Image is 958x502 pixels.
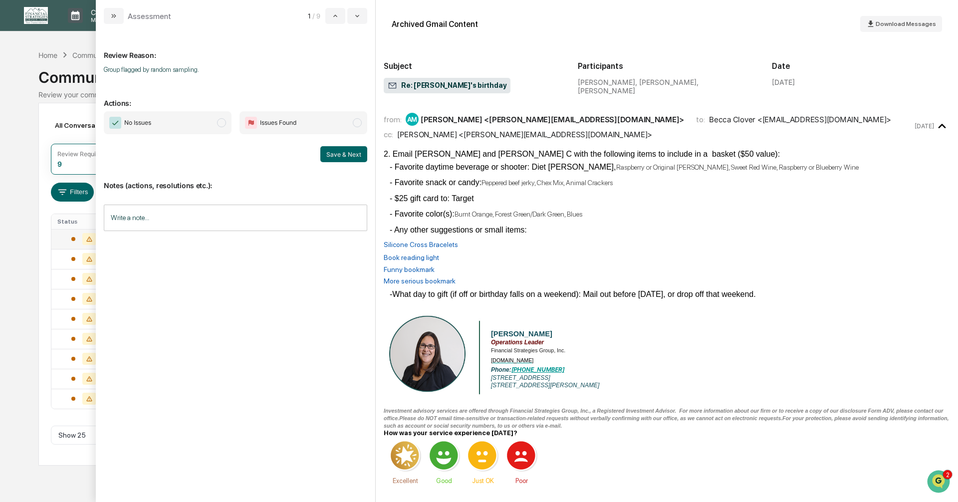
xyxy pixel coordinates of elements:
div: Becca Clover <[EMAIL_ADDRESS][DOMAIN_NAME]> [709,115,891,124]
img: 8933085812038_c878075ebb4cc5468115_72.jpg [21,76,39,94]
p: Calendar [83,8,133,16]
a: More serious bookmark [384,277,456,285]
img: 1746055101610-c473b297-6a78-478c-a979-82029cc54cd1 [20,163,28,171]
div: [PERSON_NAME], [PERSON_NAME], [PERSON_NAME] [578,78,756,95]
div: Communications Archive [72,51,153,59]
span: • [83,163,86,171]
span: cc: [384,130,393,139]
time: Monday, August 18, 2025 at 10:38:44 AM [915,122,934,130]
img: Yellow Light [467,440,499,472]
h2: Subject [384,61,562,71]
span: Investment advisory services are offered through Financial Strategies Group, Inc., a Registered I... [384,408,945,421]
img: logo [24,7,48,24]
span: [PERSON_NAME] [31,136,81,144]
span: Good [436,477,452,485]
span: Just OK [472,477,494,485]
span: Operations Leader [491,339,544,346]
p: Raspberry or Original [PERSON_NAME], Sweet Red Wine, Raspberry or Blueberry Wine [390,160,950,175]
a: 🖐️Preclearance [6,200,68,218]
span: Download Messages [876,20,936,27]
div: Past conversations [10,111,67,119]
div: Archived Gmail Content [392,19,478,29]
a: [DOMAIN_NAME] [491,356,533,364]
span: [DATE] [88,136,109,144]
span: Please do NOT email time-sensitive or transaction-related requests without verbally confirming wi... [399,415,782,421]
input: Clear [26,45,165,56]
span: [STREET_ADDRESS] [491,374,550,381]
div: AM [406,113,419,126]
span: 1 [308,12,310,20]
span: For your protection, please avoid sending identifying information, such as account or social secu... [384,415,950,429]
img: Checkmark [109,117,121,129]
span: Poor [515,477,528,485]
span: Re: [PERSON_NAME]'s birthday [388,81,506,91]
span: [PERSON_NAME] [491,330,552,338]
a: Click here to call/text (800) 804-0420 [511,366,564,373]
div: Review your communication records across channels [38,90,920,99]
h2: Participants [578,61,756,71]
div: [PERSON_NAME] <[PERSON_NAME][EMAIL_ADDRESS][DOMAIN_NAME]> [421,115,684,124]
div: Assessment [128,11,171,21]
span: [DOMAIN_NAME] [491,357,533,363]
p: Manage Tasks [83,16,133,23]
p: Peppered beef jerky, Chex Mix, Animal Crackers [390,175,950,190]
img: Flag [245,117,257,129]
p: Review Reason: [104,39,367,59]
button: Save & Next [320,146,367,162]
h2: Date [772,61,950,71]
span: [PERSON_NAME] [31,163,81,171]
p: Notes (actions, resolutions etc.): [104,169,367,190]
div: Start new chat [45,76,164,86]
span: Financial Strategies Group, Inc. [491,347,565,353]
img: Jack Rasmussen [10,153,26,169]
span: Issues Found [260,118,296,128]
a: Silicone Cross Bracelets [384,241,458,249]
span: Excellent [393,477,418,485]
span: Phone: [491,366,564,373]
span: Pylon [99,248,121,255]
p: Group flagged by random sampling. [104,66,367,73]
img: Jack Rasmussen [10,126,26,142]
img: Red Light [505,440,538,472]
p: Actions: [104,87,367,107]
span: [STREET_ADDRESS][PERSON_NAME] [491,382,599,389]
span: - Favorite color(s): [390,210,455,218]
span: Preclearance [20,204,64,214]
div: [DATE] [772,78,795,86]
img: yb15-nYT7dGV0E1Q7AJP3CJ-pjL_PKIx0jGzugN2fvWJhMYBkY0kqX5FH47jtQvzjb5J8DzlTJ-MSQTu9JnnAyMMVJlHCtcJU... [387,315,468,393]
a: Book reading light [384,253,439,261]
img: Gold Star [389,440,422,472]
p: How can we help? [10,21,182,37]
div: 🔎 [10,224,18,232]
span: - Favorite daytime beverage or shooter: Diet [PERSON_NAME], [390,163,616,171]
div: We're available if you need us! [45,86,137,94]
span: - $25 gift card to: Target [390,194,474,203]
p: Burnt Orange, Forest Green/Dark Green, Blues [390,206,950,222]
img: 1746055101610-c473b297-6a78-478c-a979-82029cc54cd1 [20,136,28,144]
span: from: [384,115,402,124]
div: 🖐️ [10,205,18,213]
div: [PERSON_NAME] <[PERSON_NAME][EMAIL_ADDRESS][DOMAIN_NAME]> [397,130,652,139]
span: - Any other suggestions or small items: [390,226,527,234]
img: linetest-03.jpg [475,315,484,401]
span: Attestations [82,204,124,214]
button: Download Messages [860,16,942,32]
div: 🗄️ [72,205,80,213]
img: Green Light [428,440,461,472]
span: No Issues [124,118,151,128]
span: 2. Email [PERSON_NAME] and [PERSON_NAME] C with the following items to include in a basket ($50 v... [384,150,780,158]
b: How was your service experience [DATE]? [384,429,517,437]
button: See all [155,109,182,121]
span: -What day to gift (if off or birthday falls on a weekend): Mail out before [DATE], or drop off th... [390,290,756,298]
span: Data Lookup [20,223,63,233]
iframe: Open customer support [926,469,953,496]
span: - Favorite snack or candy: [390,178,481,187]
div: Home [38,51,57,59]
a: Funny bookmark [384,265,435,273]
span: / 9 [312,12,323,20]
button: Filters [51,183,94,202]
a: 🗄️Attestations [68,200,128,218]
div: Review Required [57,150,105,158]
span: to: [696,115,705,124]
